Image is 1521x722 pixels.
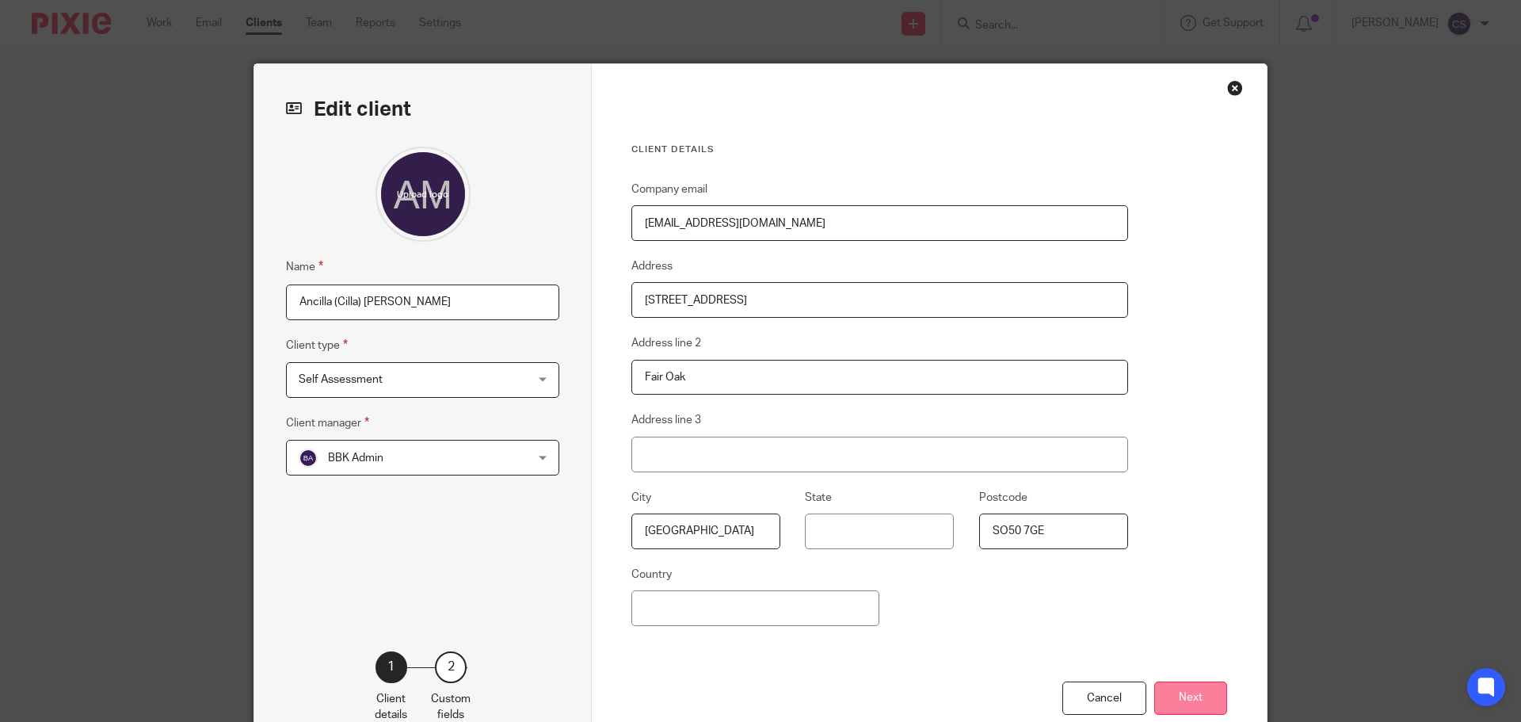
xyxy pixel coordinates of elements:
span: Self Assessment [299,374,383,385]
label: Address line 2 [631,335,701,351]
span: BBK Admin [328,453,383,464]
label: Address [631,258,673,274]
div: Cancel [1062,682,1146,716]
button: Next [1154,682,1227,716]
div: 2 [435,651,467,683]
label: Postcode [979,490,1027,506]
label: Name [286,258,323,276]
div: Close this dialog window [1227,80,1243,96]
label: State [805,490,832,506]
label: Client manager [286,414,369,432]
label: Address line 3 [631,412,701,428]
label: Client type [286,336,348,354]
label: Country [631,567,672,583]
img: svg%3E [299,449,318,468]
h2: Edit client [286,96,559,123]
label: Company email [631,181,707,197]
label: City [631,490,651,506]
h3: Client details [631,143,1128,156]
div: 1 [375,651,407,683]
